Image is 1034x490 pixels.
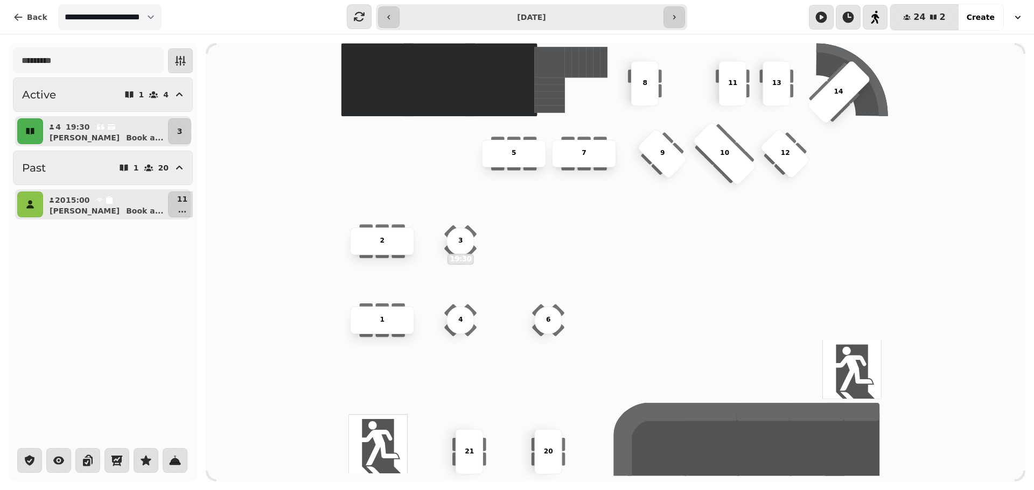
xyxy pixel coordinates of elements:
span: Back [27,13,47,21]
button: 11... [168,191,197,217]
p: 5 [512,148,516,158]
p: [PERSON_NAME] [50,205,120,216]
button: Past120 [13,151,193,185]
p: 2 [380,236,385,246]
p: 4 [458,315,463,325]
p: 20 [55,195,61,205]
p: 8 [642,79,647,88]
p: 7 [582,148,586,158]
button: 419:30[PERSON_NAME]Book a... [45,118,166,144]
button: Active14 [13,77,193,112]
button: 3 [168,118,192,144]
p: 1 [380,315,385,325]
p: 14 [834,87,843,97]
p: Book a ... [126,205,164,216]
p: 9 [660,148,665,158]
button: 2015:00[PERSON_NAME]Book a... [45,191,166,217]
button: Back [4,4,56,30]
p: 13 [772,79,781,88]
p: [PERSON_NAME] [50,132,120,143]
p: 4 [163,91,169,98]
p: 15:00 [66,195,90,205]
p: 19:30 [448,254,473,264]
h2: Past [22,160,46,175]
p: 3 [458,236,463,246]
span: Create [967,13,995,21]
p: 20 [544,446,553,456]
button: Create [958,4,1003,30]
p: 4 [55,122,61,132]
button: 242 [890,4,958,30]
p: 12 [781,148,790,158]
p: 1 [139,91,144,98]
p: 20 [158,164,169,172]
p: 1 [134,164,139,172]
h2: Active [22,87,56,102]
p: ... [177,204,187,215]
p: 21 [465,446,474,456]
p: 10 [720,148,729,158]
p: 11 [177,194,187,204]
p: 6 [546,315,551,325]
span: 24 [913,13,925,22]
p: 11 [728,79,737,88]
span: 2 [940,13,946,22]
p: 3 [177,126,183,137]
p: Book a ... [126,132,164,143]
p: 19:30 [66,122,90,132]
